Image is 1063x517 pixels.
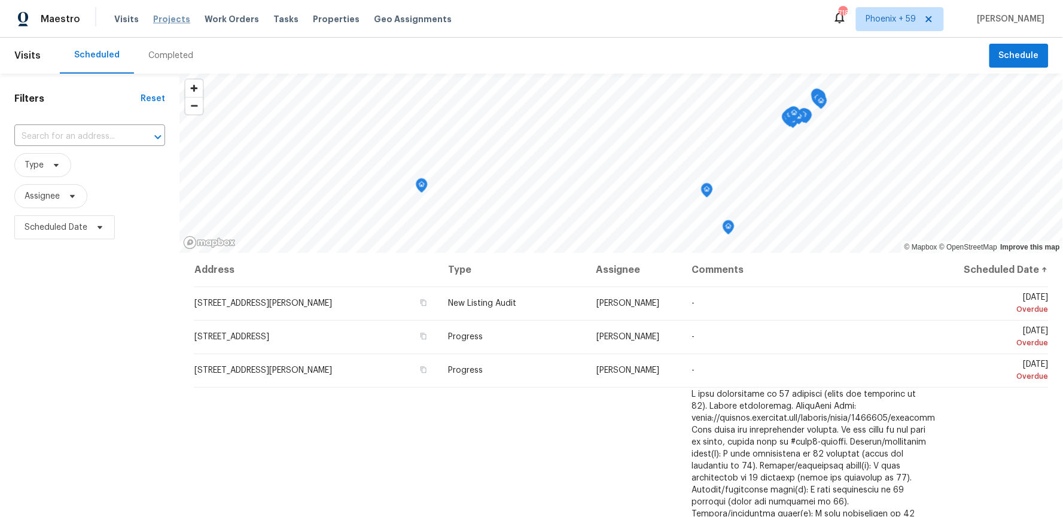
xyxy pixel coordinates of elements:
th: Comments [683,253,939,287]
div: Overdue [949,303,1048,315]
span: Phoenix + 59 [866,13,916,25]
div: Overdue [949,337,1048,349]
div: Map marker [788,107,800,125]
span: [DATE] [949,327,1048,349]
th: Assignee [587,253,683,287]
th: Scheduled Date ↑ [939,253,1049,287]
div: Map marker [811,89,823,107]
span: - [692,299,695,308]
div: Map marker [812,92,824,110]
span: [STREET_ADDRESS][PERSON_NAME] [194,299,332,308]
a: OpenStreetMap [939,243,997,251]
span: [PERSON_NAME] [973,13,1045,25]
span: Progress [448,333,483,341]
button: Zoom in [185,80,203,97]
div: Map marker [701,183,713,202]
span: New Listing Audit [448,299,516,308]
button: Copy Address [418,364,429,375]
th: Address [194,253,438,287]
div: Scheduled [74,49,120,61]
span: [PERSON_NAME] [596,366,659,375]
span: [STREET_ADDRESS] [194,333,269,341]
span: Progress [448,366,483,375]
a: Mapbox homepage [183,236,236,250]
button: Copy Address [418,297,429,308]
span: Visits [14,42,41,69]
div: Map marker [813,90,825,108]
span: Work Orders [205,13,259,25]
div: Overdue [949,370,1048,382]
button: Schedule [989,44,1049,68]
span: [PERSON_NAME] [596,333,659,341]
button: Copy Address [418,331,429,342]
span: Type [25,159,44,171]
span: [PERSON_NAME] [596,299,659,308]
span: Tasks [273,15,299,23]
span: [STREET_ADDRESS][PERSON_NAME] [194,366,332,375]
button: Open [150,129,166,145]
input: Search for an address... [14,127,132,146]
span: Schedule [999,48,1039,63]
div: Map marker [798,108,810,127]
span: - [692,366,695,375]
span: Assignee [25,190,60,202]
th: Type [438,253,587,287]
div: Map marker [723,220,735,239]
span: Maestro [41,13,80,25]
div: Map marker [782,111,794,129]
div: Reset [141,93,165,105]
h1: Filters [14,93,141,105]
div: Completed [148,50,193,62]
span: Visits [114,13,139,25]
div: Map marker [416,178,428,197]
span: [DATE] [949,293,1048,315]
button: Zoom out [185,97,203,114]
div: 718 [839,7,847,19]
div: Map marker [787,107,799,125]
span: [DATE] [949,360,1048,382]
span: Properties [313,13,360,25]
span: Geo Assignments [374,13,452,25]
a: Improve this map [1001,243,1060,251]
span: - [692,333,695,341]
div: Map marker [815,95,827,113]
div: Map marker [784,108,796,127]
span: Scheduled Date [25,221,87,233]
span: Projects [153,13,190,25]
a: Mapbox [904,243,937,251]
